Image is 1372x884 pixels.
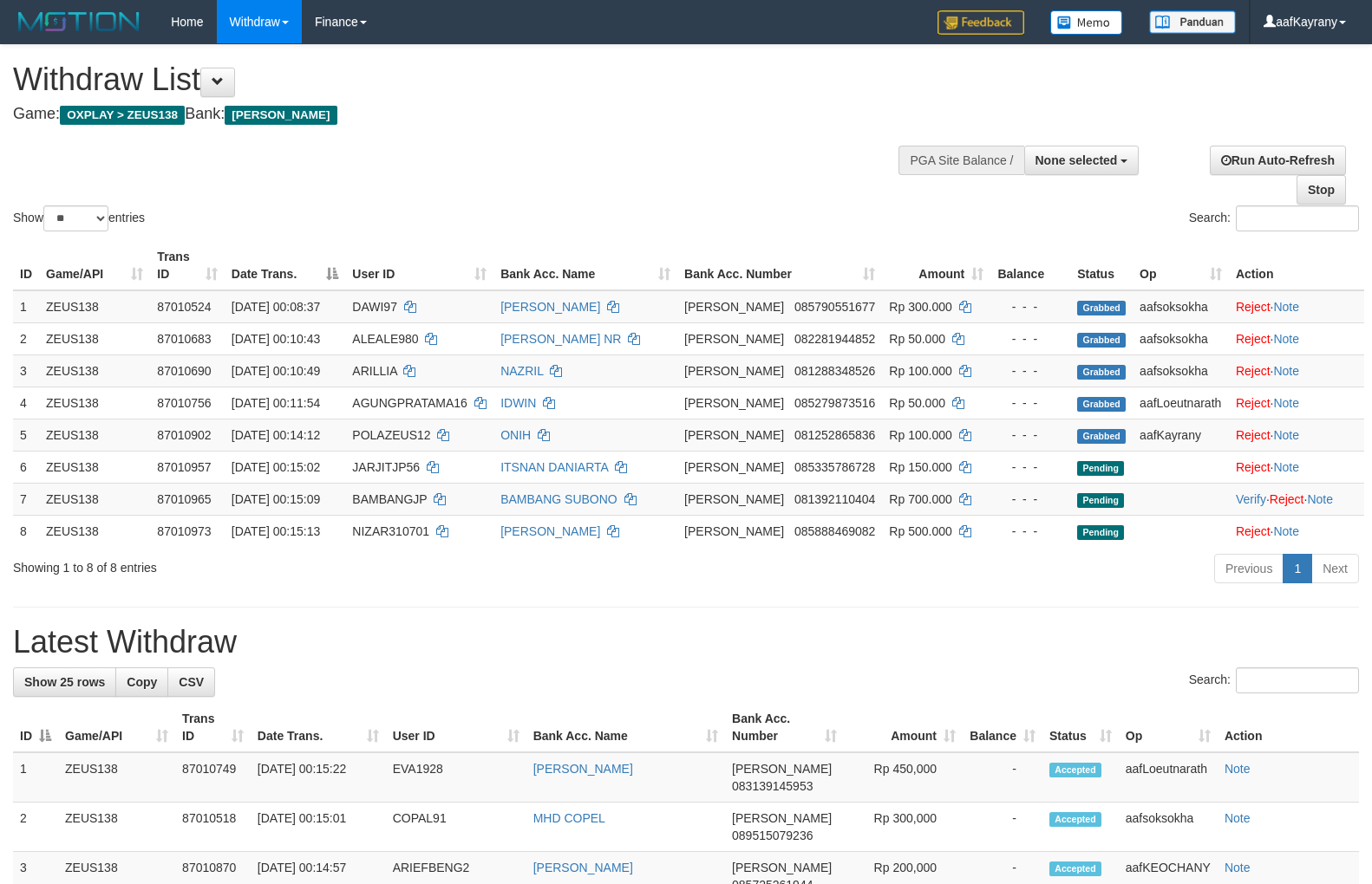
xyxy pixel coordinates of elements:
[1229,483,1364,515] td: · ·
[115,667,168,697] a: Copy
[1307,492,1333,506] a: Note
[1133,322,1229,354] td: aafsoksokha
[794,332,875,346] span: Copy 082281944852 to clipboard
[1225,861,1251,874] a: Note
[997,330,1063,348] div: - - -
[844,703,963,752] th: Amount: activate to sort column ascending
[1236,396,1271,410] a: Reject
[889,300,951,314] span: Rp 300.000
[1049,763,1101,777] span: Accepted
[898,146,1023,175] div: PGA Site Balance /
[58,703,175,752] th: Game/API: activate to sort column ascending
[1311,554,1359,583] a: Next
[1077,397,1126,412] span: Grabbed
[997,458,1063,476] div: - - -
[13,515,39,547] td: 8
[13,483,39,515] td: 7
[1133,290,1229,323] td: aafsoksokha
[386,803,526,852] td: COPAL91
[493,241,677,290] th: Bank Acc. Name: activate to sort column ascending
[1133,241,1229,290] th: Op: activate to sort column ascending
[39,419,150,451] td: ZEUS138
[500,332,621,346] a: [PERSON_NAME] NR
[889,364,951,378] span: Rp 100.000
[889,428,951,442] span: Rp 100.000
[500,396,536,410] a: IDWIN
[500,524,600,538] a: [PERSON_NAME]
[1273,396,1299,410] a: Note
[179,675,204,689] span: CSV
[13,62,898,97] h1: Withdraw List
[175,752,251,803] td: 87010749
[997,426,1063,444] div: - - -
[882,241,990,290] th: Amount: activate to sort column ascending
[1070,241,1133,290] th: Status
[167,667,215,697] a: CSV
[39,354,150,387] td: ZEUS138
[1077,461,1124,476] span: Pending
[39,322,150,354] td: ZEUS138
[13,703,58,752] th: ID: activate to sort column descending
[1273,428,1299,442] a: Note
[533,762,633,776] a: [PERSON_NAME]
[225,106,336,125] span: [PERSON_NAME]
[677,241,882,290] th: Bank Acc. Number: activate to sort column ascending
[1133,387,1229,419] td: aafLoeutnarath
[13,752,58,803] td: 1
[157,428,211,442] span: 87010902
[1214,554,1284,583] a: Previous
[39,515,150,547] td: ZEUS138
[500,364,543,378] a: NAZRIL
[13,290,39,323] td: 1
[13,241,39,290] th: ID
[1236,332,1271,346] a: Reject
[684,492,784,506] span: [PERSON_NAME]
[13,322,39,354] td: 2
[684,460,784,474] span: [PERSON_NAME]
[1077,493,1124,508] span: Pending
[794,396,875,410] span: Copy 085279873516 to clipboard
[157,396,211,410] span: 87010756
[157,364,211,378] span: 87010690
[225,241,346,290] th: Date Trans.: activate to sort column descending
[1189,205,1359,231] label: Search:
[732,861,832,874] span: [PERSON_NAME]
[732,811,832,825] span: [PERSON_NAME]
[39,483,150,515] td: ZEUS138
[1283,554,1312,583] a: 1
[352,364,396,378] span: ARILLIA
[13,803,58,852] td: 2
[794,524,875,538] span: Copy 085888469082 to clipboard
[1297,175,1346,205] a: Stop
[157,300,211,314] span: 87010524
[13,354,39,387] td: 3
[13,451,39,483] td: 6
[1225,811,1251,825] a: Note
[13,552,559,576] div: Showing 1 to 8 of 8 entries
[251,703,386,752] th: Date Trans.: activate to sort column ascending
[1229,387,1364,419] td: ·
[889,524,951,538] span: Rp 500.000
[352,524,429,538] span: NIZAR310701
[997,362,1063,380] div: - - -
[43,205,108,231] select: Showentries
[1273,460,1299,474] a: Note
[232,460,320,474] span: [DATE] 00:15:02
[990,241,1070,290] th: Balance
[684,524,784,538] span: [PERSON_NAME]
[1133,354,1229,387] td: aafsoksokha
[1042,703,1119,752] th: Status: activate to sort column ascending
[684,300,784,314] span: [PERSON_NAME]
[500,460,608,474] a: ITSNAN DANIARTA
[889,492,951,506] span: Rp 700.000
[157,524,211,538] span: 87010973
[794,460,875,474] span: Copy 085335786728 to clipboard
[13,387,39,419] td: 4
[1210,146,1346,175] a: Run Auto-Refresh
[997,394,1063,412] div: - - -
[13,106,898,123] h4: Game: Bank:
[1236,667,1359,693] input: Search:
[684,396,784,410] span: [PERSON_NAME]
[684,364,784,378] span: [PERSON_NAME]
[232,364,320,378] span: [DATE] 00:10:49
